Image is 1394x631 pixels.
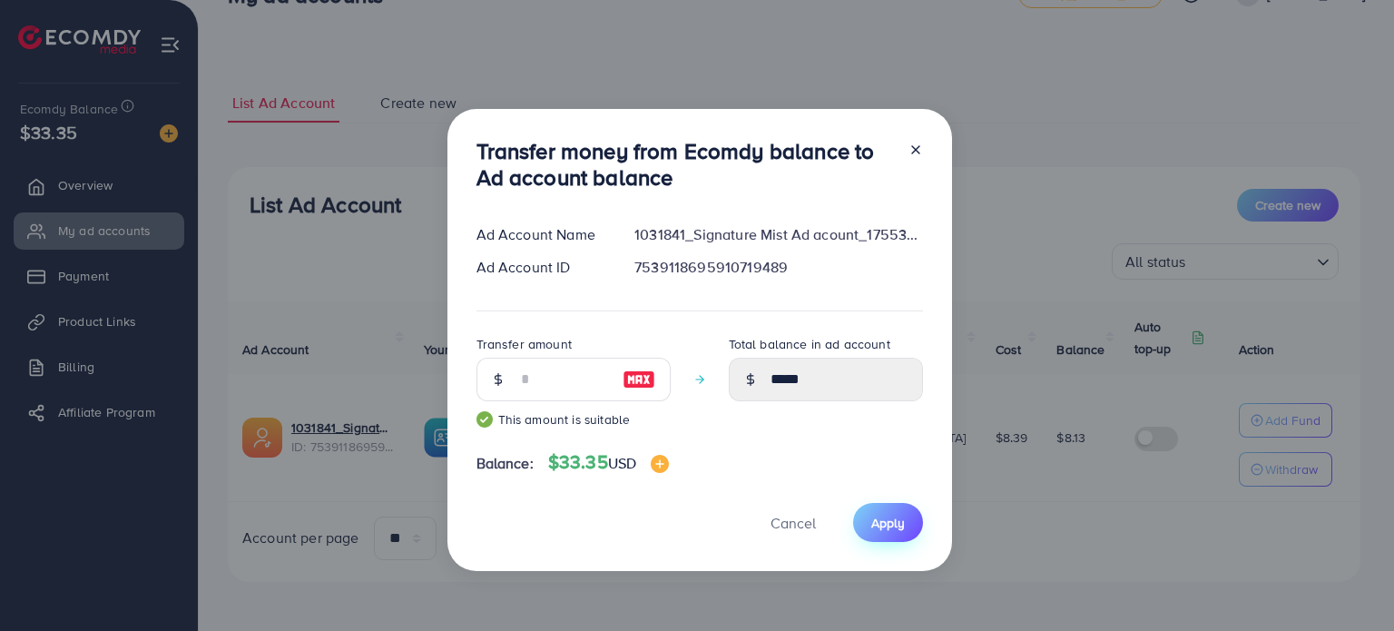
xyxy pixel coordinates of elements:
h3: Transfer money from Ecomdy balance to Ad account balance [476,138,894,191]
span: Balance: [476,453,534,474]
img: guide [476,411,493,428]
span: Cancel [771,513,816,533]
iframe: Chat [1317,549,1380,617]
small: This amount is suitable [476,410,671,429]
div: Ad Account ID [462,257,621,278]
span: USD [608,453,636,473]
span: Apply [871,514,905,532]
label: Total balance in ad account [729,335,890,353]
div: Ad Account Name [462,224,621,245]
div: 7539118695910719489 [620,257,937,278]
label: Transfer amount [476,335,572,353]
h4: $33.35 [548,451,669,474]
button: Cancel [748,503,839,542]
div: 1031841_Signature Mist Ad acount_1755337897240 [620,224,937,245]
img: image [651,455,669,473]
img: image [623,369,655,390]
button: Apply [853,503,923,542]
